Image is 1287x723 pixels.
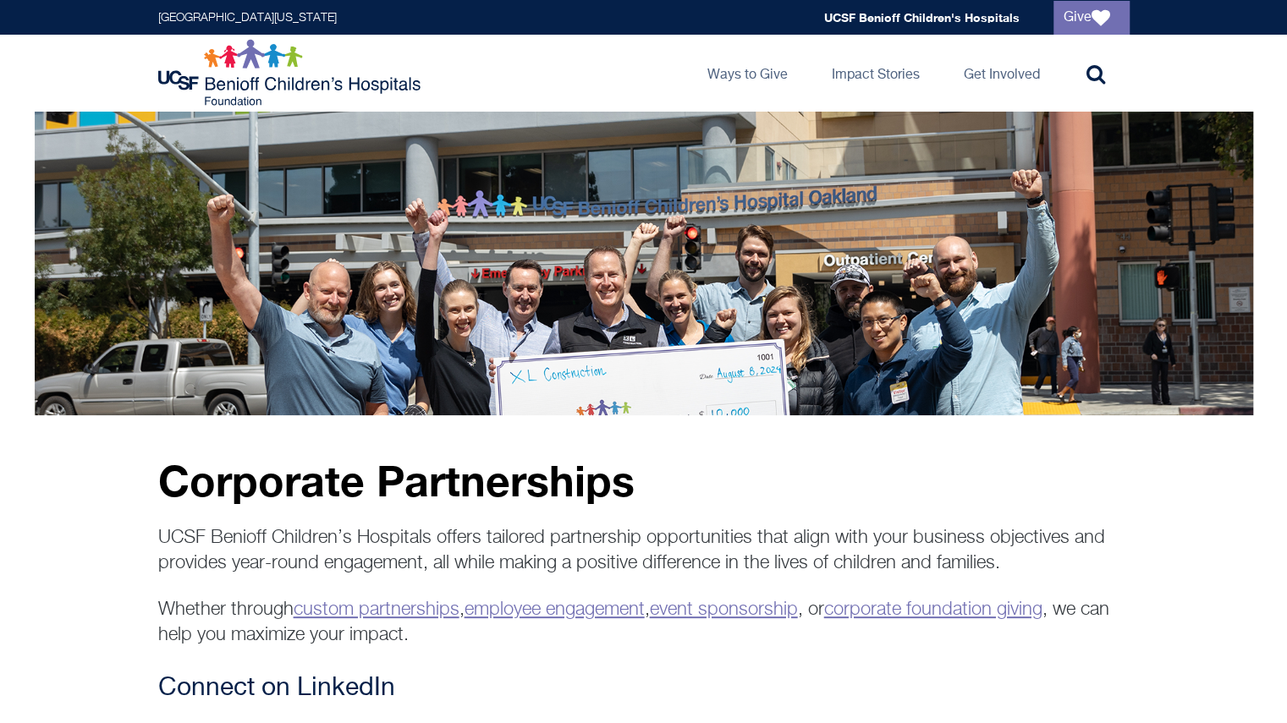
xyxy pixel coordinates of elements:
[465,600,645,619] a: employee engagement
[950,35,1053,111] a: Get Involved
[158,673,1130,704] h3: Connect on LinkedIn
[158,457,1130,504] p: Corporate Partnerships
[818,35,933,111] a: Impact Stories
[650,600,798,619] a: event sponsorship
[158,597,1130,648] p: Whether through , , , or , we can help you maximize your impact.
[158,525,1130,576] p: UCSF Benioff Children’s Hospitals offers tailored partnership opportunities that align with your ...
[1053,1,1130,35] a: Give
[158,39,425,107] img: Logo for UCSF Benioff Children's Hospitals Foundation
[824,10,1020,25] a: UCSF Benioff Children's Hospitals
[694,35,801,111] a: Ways to Give
[294,600,459,619] a: custom partnerships
[824,600,1042,619] a: corporate foundation giving
[158,12,337,24] a: [GEOGRAPHIC_DATA][US_STATE]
